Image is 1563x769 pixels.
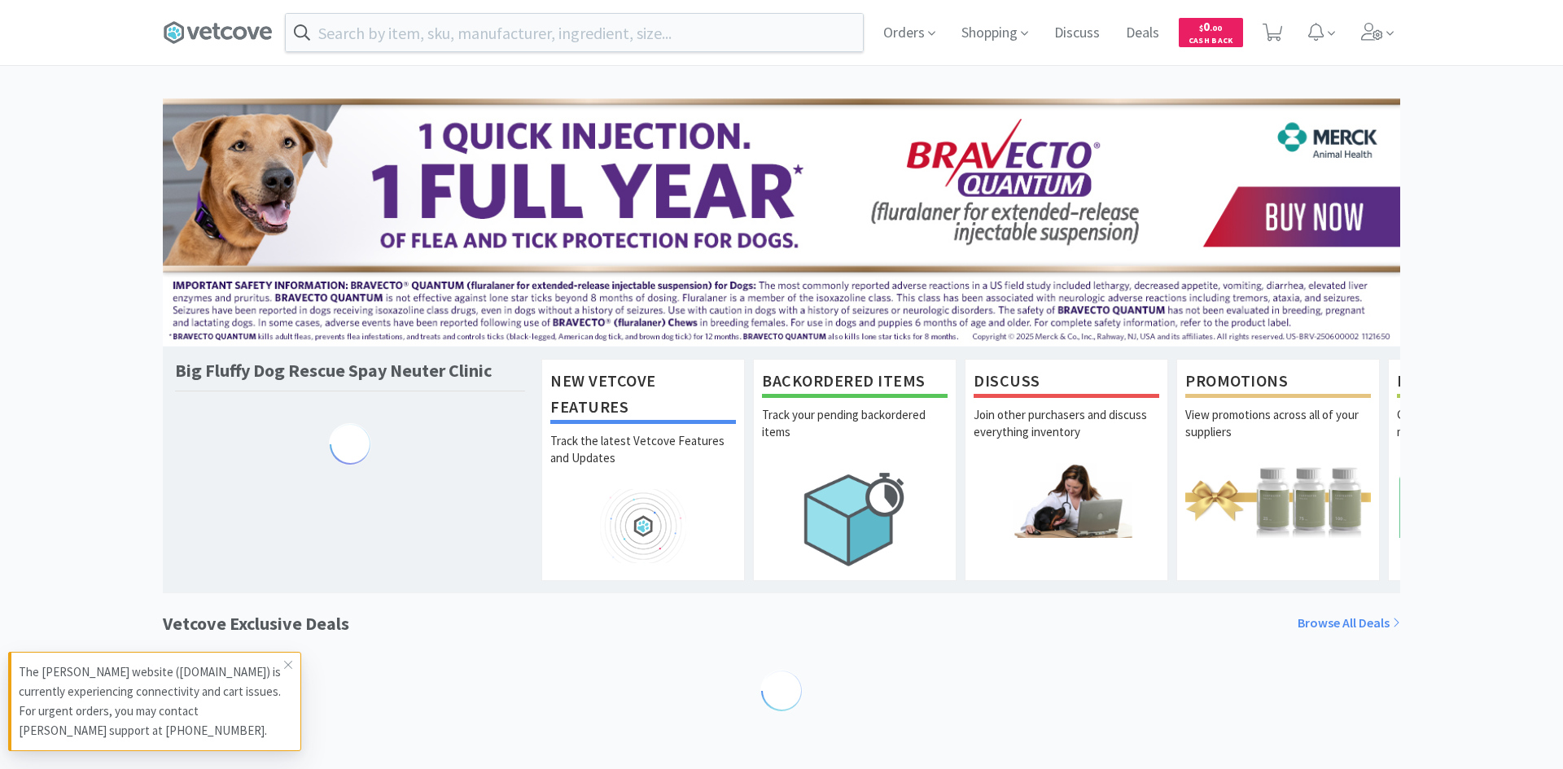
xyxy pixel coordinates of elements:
[1199,23,1203,33] span: $
[974,368,1159,398] h1: Discuss
[1119,26,1166,41] a: Deals
[1298,613,1400,634] a: Browse All Deals
[1185,406,1371,463] p: View promotions across all of your suppliers
[19,662,284,741] p: The [PERSON_NAME] website ([DOMAIN_NAME]) is currently experiencing connectivity and cart issues....
[286,14,863,51] input: Search by item, sku, manufacturer, ingredient, size...
[1210,23,1222,33] span: . 00
[974,463,1159,537] img: hero_discuss.png
[1179,11,1243,55] a: $0.00Cash Back
[762,368,948,398] h1: Backordered Items
[1199,19,1222,34] span: 0
[974,406,1159,463] p: Join other purchasers and discuss everything inventory
[762,406,948,463] p: Track your pending backordered items
[550,368,736,424] h1: New Vetcove Features
[1185,463,1371,537] img: hero_promotions.png
[753,359,957,580] a: Backordered ItemsTrack your pending backordered items
[541,359,745,580] a: New Vetcove FeaturesTrack the latest Vetcove Features and Updates
[163,610,349,638] h1: Vetcove Exclusive Deals
[965,359,1168,580] a: DiscussJoin other purchasers and discuss everything inventory
[163,98,1400,346] img: 3ffb5edee65b4d9ab6d7b0afa510b01f.jpg
[1189,37,1233,47] span: Cash Back
[175,359,492,382] h1: Big Fluffy Dog Rescue Spay Neuter Clinic
[1176,359,1380,580] a: PromotionsView promotions across all of your suppliers
[1048,26,1106,41] a: Discuss
[1185,368,1371,398] h1: Promotions
[762,463,948,575] img: hero_backorders.png
[550,432,736,489] p: Track the latest Vetcove Features and Updates
[550,489,736,563] img: hero_feature_roadmap.png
